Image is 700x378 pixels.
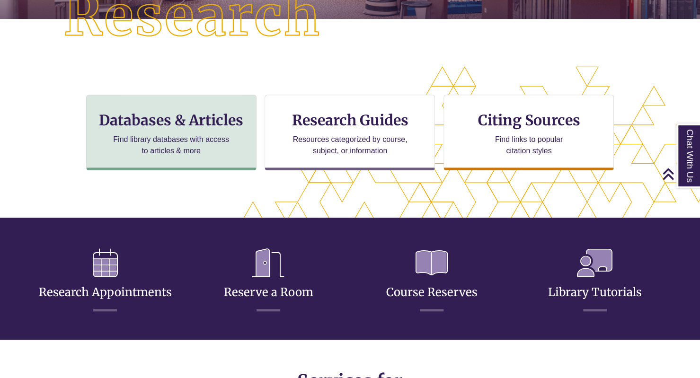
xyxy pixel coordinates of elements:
p: Find library databases with access to articles & more [109,134,233,157]
p: Resources categorized by course, subject, or information [288,134,412,157]
a: Research Appointments [39,262,172,299]
a: Back to Top [662,167,698,180]
a: Databases & Articles Find library databases with access to articles & more [86,95,257,170]
p: Find links to popular citation styles [483,134,575,157]
h3: Databases & Articles [94,111,248,129]
a: Course Reserves [386,262,477,299]
h3: Research Guides [273,111,427,129]
a: Library Tutorials [548,262,642,299]
a: Research Guides Resources categorized by course, subject, or information [265,95,435,170]
a: Citing Sources Find links to popular citation styles [443,95,614,170]
a: Reserve a Room [224,262,313,299]
h3: Citing Sources [471,111,587,129]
